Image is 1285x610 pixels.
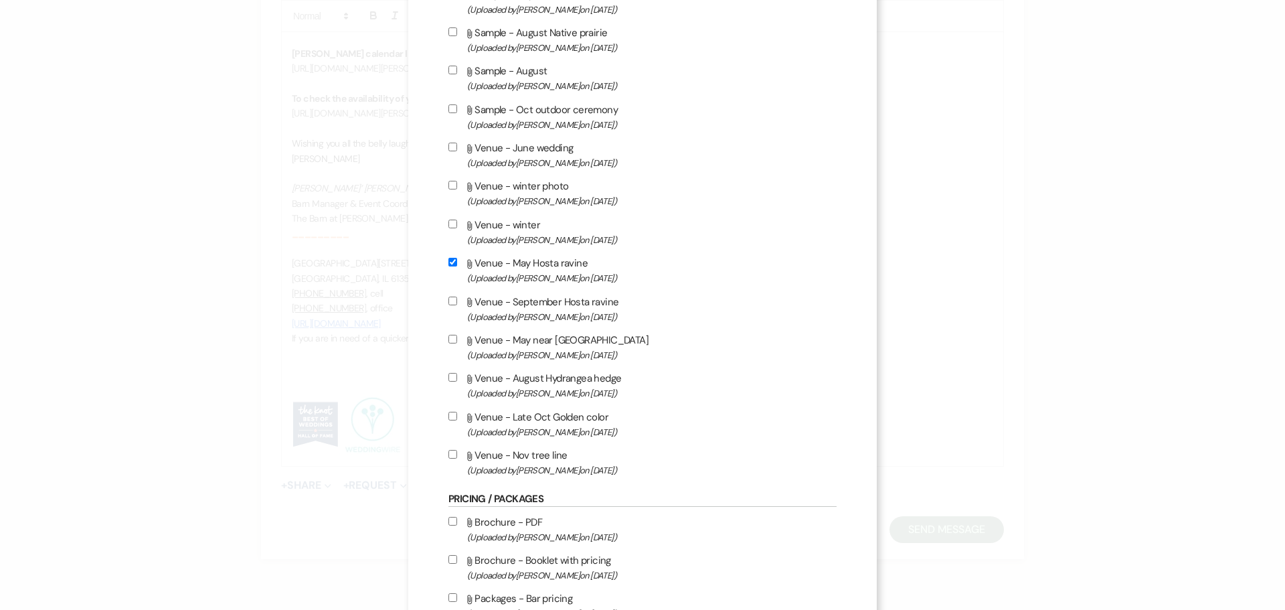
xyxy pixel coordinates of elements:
[448,370,837,401] label: Venue - August Hydrangea hedge
[448,101,837,133] label: Sample - Oct outdoor ceremony
[467,568,837,583] span: (Uploaded by [PERSON_NAME] on [DATE] )
[448,293,837,325] label: Venue - September Hosta ravine
[467,40,837,56] span: (Uploaded by [PERSON_NAME] on [DATE] )
[448,143,457,151] input: Venue - June wedding(Uploaded by[PERSON_NAME]on [DATE])
[448,181,457,189] input: Venue - winter photo(Uploaded by[PERSON_NAME]on [DATE])
[448,254,837,286] label: Venue - May Hosta ravine
[448,104,457,113] input: Sample - Oct outdoor ceremony(Uploaded by[PERSON_NAME]on [DATE])
[448,331,837,363] label: Venue - May near [GEOGRAPHIC_DATA]
[467,425,837,440] span: (Uploaded by [PERSON_NAME] on [DATE] )
[448,492,837,507] h6: Pricing / Packages
[467,232,837,248] span: (Uploaded by [PERSON_NAME] on [DATE] )
[467,117,837,133] span: (Uploaded by [PERSON_NAME] on [DATE] )
[448,177,837,209] label: Venue - winter photo
[448,555,457,564] input: Brochure - Booklet with pricing(Uploaded by[PERSON_NAME]on [DATE])
[448,139,837,171] label: Venue - June wedding
[467,271,837,286] span: (Uploaded by [PERSON_NAME] on [DATE] )
[448,66,457,74] input: Sample - August(Uploaded by[PERSON_NAME]on [DATE])
[448,258,457,266] input: Venue - May Hosta ravine(Uploaded by[PERSON_NAME]on [DATE])
[467,194,837,209] span: (Uploaded by [PERSON_NAME] on [DATE] )
[448,24,837,56] label: Sample - August Native prairie
[467,386,837,401] span: (Uploaded by [PERSON_NAME] on [DATE] )
[448,447,837,478] label: Venue - Nov tree line
[448,373,457,382] input: Venue - August Hydrangea hedge(Uploaded by[PERSON_NAME]on [DATE])
[448,297,457,305] input: Venue - September Hosta ravine(Uploaded by[PERSON_NAME]on [DATE])
[448,450,457,459] input: Venue - Nov tree line(Uploaded by[PERSON_NAME]on [DATE])
[448,593,457,602] input: Packages - Bar pricing(Uploaded by[PERSON_NAME]on [DATE])
[467,463,837,478] span: (Uploaded by [PERSON_NAME] on [DATE] )
[448,514,837,545] label: Brochure - PDF
[448,220,457,228] input: Venue - winter(Uploaded by[PERSON_NAME]on [DATE])
[448,335,457,344] input: Venue - May near [GEOGRAPHIC_DATA](Uploaded by[PERSON_NAME]on [DATE])
[448,62,837,94] label: Sample - August
[448,408,837,440] label: Venue - Late Oct Golden color
[448,27,457,36] input: Sample - August Native prairie(Uploaded by[PERSON_NAME]on [DATE])
[448,552,837,583] label: Brochure - Booklet with pricing
[448,517,457,526] input: Brochure - PDF(Uploaded by[PERSON_NAME]on [DATE])
[448,412,457,421] input: Venue - Late Oct Golden color(Uploaded by[PERSON_NAME]on [DATE])
[467,78,837,94] span: (Uploaded by [PERSON_NAME] on [DATE] )
[467,348,837,363] span: (Uploaded by [PERSON_NAME] on [DATE] )
[448,216,837,248] label: Venue - winter
[467,2,837,17] span: (Uploaded by [PERSON_NAME] on [DATE] )
[467,155,837,171] span: (Uploaded by [PERSON_NAME] on [DATE] )
[467,309,837,325] span: (Uploaded by [PERSON_NAME] on [DATE] )
[467,530,837,545] span: (Uploaded by [PERSON_NAME] on [DATE] )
